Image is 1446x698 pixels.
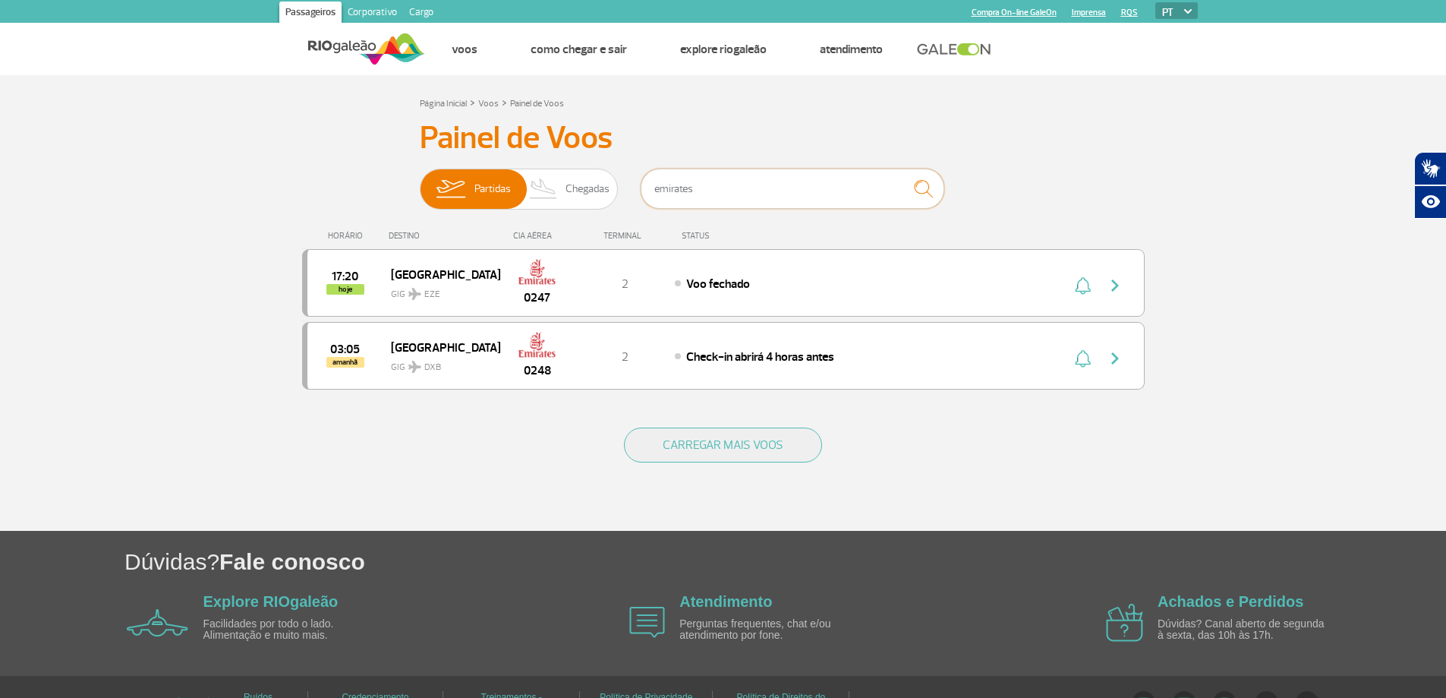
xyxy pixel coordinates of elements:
a: Painel de Voos [510,98,564,109]
img: airplane icon [127,609,188,636]
span: GIG [391,280,488,302]
span: 0247 [524,289,550,307]
a: Como chegar e sair [531,42,627,57]
span: EZE [424,288,440,302]
img: airplane icon [1106,604,1143,642]
span: Chegadas [565,169,610,209]
img: destiny_airplane.svg [408,288,421,300]
h3: Painel de Voos [420,119,1027,157]
span: 0248 [524,362,551,380]
a: Explore RIOgaleão [203,593,339,610]
p: Facilidades por todo o lado. Alimentação e muito mais. [203,618,378,642]
span: [GEOGRAPHIC_DATA] [391,264,488,284]
span: 2 [622,276,628,292]
span: [GEOGRAPHIC_DATA] [391,337,488,357]
a: Voos [452,42,477,57]
img: sino-painel-voo.svg [1075,276,1091,295]
a: Voos [478,98,499,109]
span: 2025-08-25 03:05:00 [330,344,360,355]
img: destiny_airplane.svg [408,361,421,373]
a: Cargo [403,2,439,26]
input: Voo, cidade ou cia aérea [641,169,944,209]
a: > [502,93,507,111]
span: hoje [326,284,364,295]
a: Achados e Perdidos [1158,593,1303,610]
div: HORÁRIO [307,231,389,241]
span: 2 [622,349,628,365]
a: Atendimento [820,42,883,57]
div: STATUS [674,231,798,241]
a: Explore RIOgaleão [680,42,767,57]
img: airplane icon [629,607,665,638]
span: DXB [424,361,441,374]
span: 2025-08-24 17:20:00 [332,271,358,282]
a: Página Inicial [420,98,467,109]
p: Perguntas frequentes, chat e/ou atendimento por fone. [679,618,854,642]
button: CARREGAR MAIS VOOS [624,428,822,463]
span: Check-in abrirá 4 horas antes [686,349,834,365]
div: Plugin de acessibilidade da Hand Talk. [1414,152,1446,219]
span: amanhã [326,357,364,368]
span: GIG [391,352,488,374]
button: Abrir tradutor de língua de sinais. [1414,152,1446,185]
a: Corporativo [342,2,403,26]
a: Atendimento [679,593,772,610]
h1: Dúvidas? [124,546,1446,577]
span: Voo fechado [686,276,750,292]
a: Imprensa [1072,8,1106,17]
a: Compra On-line GaleOn [972,8,1057,17]
div: CIA AÉREA [499,231,575,241]
img: seta-direita-painel-voo.svg [1106,276,1124,295]
a: > [470,93,475,111]
div: TERMINAL [575,231,674,241]
p: Dúvidas? Canal aberto de segunda à sexta, das 10h às 17h. [1158,618,1332,642]
img: slider-desembarque [521,169,566,209]
span: Partidas [474,169,511,209]
span: Fale conosco [219,549,365,574]
a: RQS [1121,8,1138,17]
a: Passageiros [279,2,342,26]
img: seta-direita-painel-voo.svg [1106,349,1124,368]
div: DESTINO [389,231,499,241]
img: slider-embarque [427,169,474,209]
button: Abrir recursos assistivos. [1414,185,1446,219]
img: sino-painel-voo.svg [1075,349,1091,368]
